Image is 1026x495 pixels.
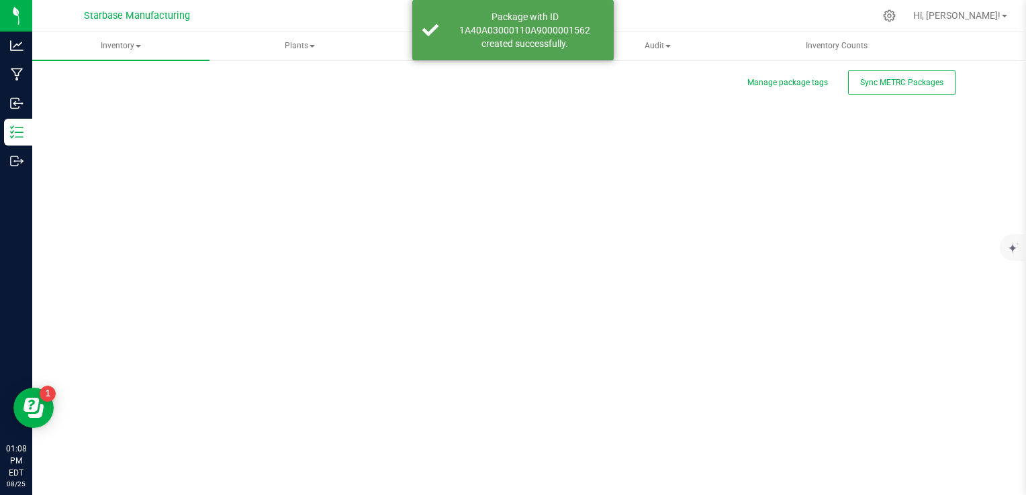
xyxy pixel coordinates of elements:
inline-svg: Analytics [10,39,24,52]
p: 01:08 PM EDT [6,443,26,479]
div: Package with ID 1A40A03000110A9000001562 created successfully. [446,10,604,50]
span: Plants [212,33,387,60]
button: Sync METRC Packages [848,70,955,95]
iframe: Resource center [13,388,54,428]
div: Manage settings [881,9,898,22]
inline-svg: Inbound [10,97,24,110]
span: Hi, [PERSON_NAME]! [913,10,1000,21]
inline-svg: Manufacturing [10,68,24,81]
iframe: Resource center unread badge [40,386,56,402]
a: Lab Results [390,32,567,60]
p: 08/25 [6,479,26,489]
span: Sync METRC Packages [860,78,943,87]
inline-svg: Inventory [10,125,24,139]
span: Starbase Manufacturing [84,10,190,21]
span: Audit [569,33,745,60]
button: Manage package tags [747,77,828,89]
a: Plants [211,32,388,60]
span: Inventory Counts [788,40,886,52]
a: Inventory Counts [748,32,925,60]
a: Audit [569,32,746,60]
inline-svg: Outbound [10,154,24,168]
a: Inventory [32,32,209,60]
